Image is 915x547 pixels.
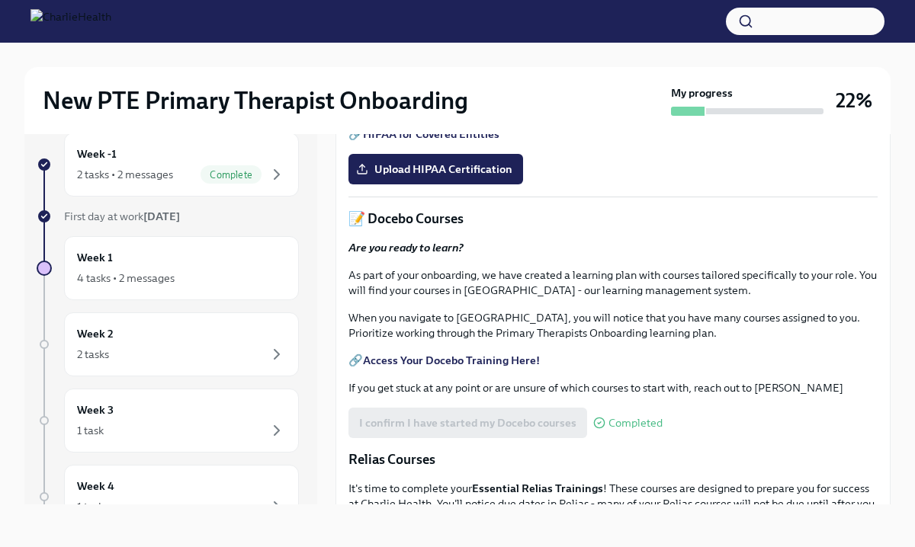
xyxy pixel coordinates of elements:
a: Week 31 task [37,389,299,453]
a: First day at work[DATE] [37,209,299,224]
div: 1 task [77,499,104,514]
div: 2 tasks [77,347,109,362]
strong: Essential Relias Trainings [472,481,603,495]
h6: Week 2 [77,325,114,342]
strong: Are you ready to learn? [348,241,464,254]
a: Week -12 tasks • 2 messagesComplete [37,133,299,197]
h6: Week 4 [77,478,114,494]
span: First day at work [64,210,180,223]
label: Upload HIPAA Certification [348,154,523,184]
p: 🔗 [348,126,878,142]
strong: [DATE] [143,210,180,223]
span: Complete [201,169,262,181]
p: 📝 Docebo Courses [348,210,878,228]
p: It's time to complete your ! These courses are designed to prepare you for success at Charlie Hea... [348,481,878,542]
span: Upload HIPAA Certification [359,162,512,177]
h6: Week 3 [77,401,114,418]
span: Completed [608,417,663,429]
img: CharlieHealth [30,9,111,34]
h6: Week -1 [77,146,117,162]
a: Week 41 task [37,465,299,529]
div: 2 tasks • 2 messages [77,167,173,182]
a: Access Your Docebo Training Here! [363,353,540,367]
p: When you navigate to [GEOGRAPHIC_DATA], you will notice that you have many courses assigned to yo... [348,310,878,341]
strong: My progress [671,85,733,101]
a: Week 14 tasks • 2 messages [37,236,299,300]
div: 1 task [77,423,104,438]
p: 🔗 [348,353,878,368]
p: As part of your onboarding, we have created a learning plan with courses tailored specifically to... [348,267,878,298]
h6: Week 1 [77,249,113,266]
a: HIPAA for Covered Entities [363,127,499,141]
h2: New PTE Primary Therapist Onboarding [43,85,468,116]
a: Week 22 tasks [37,312,299,376]
div: 4 tasks • 2 messages [77,270,175,286]
p: If you get stuck at any point or are unsure of which courses to start with, reach out to [PERSON_... [348,380,878,395]
p: Relias Courses [348,450,878,469]
h3: 22% [836,87,872,114]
